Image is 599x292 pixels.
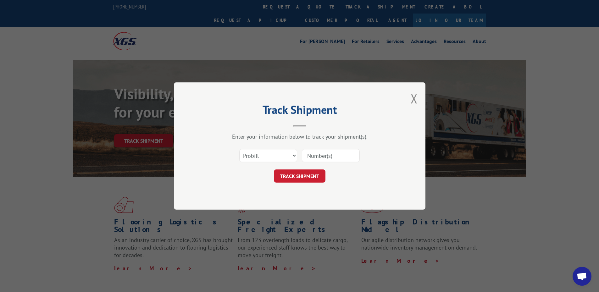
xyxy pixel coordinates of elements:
div: Enter your information below to track your shipment(s). [205,133,394,140]
button: TRACK SHIPMENT [274,169,325,183]
h2: Track Shipment [205,105,394,117]
button: Close modal [411,90,418,107]
a: Open chat [573,267,591,286]
input: Number(s) [302,149,360,162]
